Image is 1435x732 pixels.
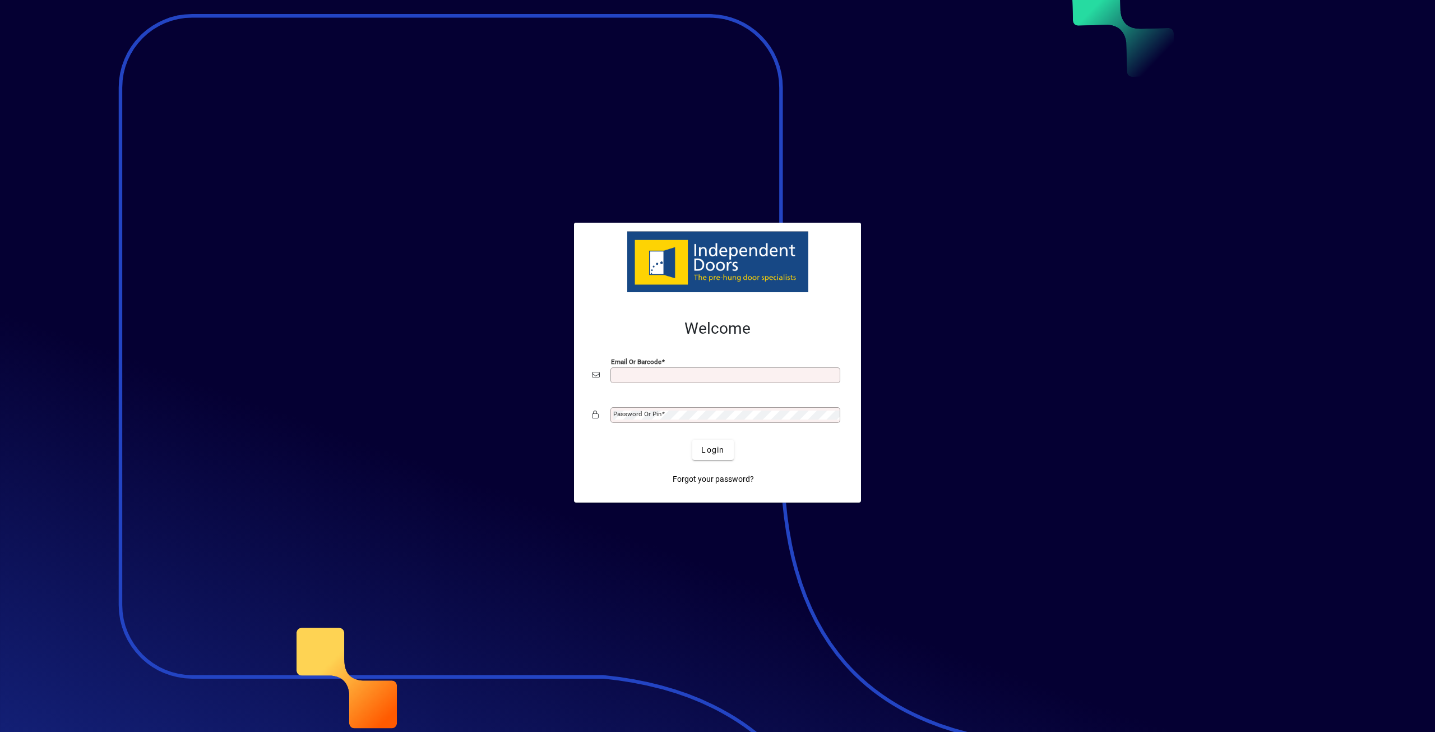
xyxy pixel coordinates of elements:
a: Forgot your password? [668,469,758,489]
span: Forgot your password? [673,473,754,485]
button: Login [692,440,733,460]
mat-label: Email or Barcode [611,358,661,366]
h2: Welcome [592,319,843,338]
mat-label: Password or Pin [613,410,661,418]
span: Login [701,444,724,456]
